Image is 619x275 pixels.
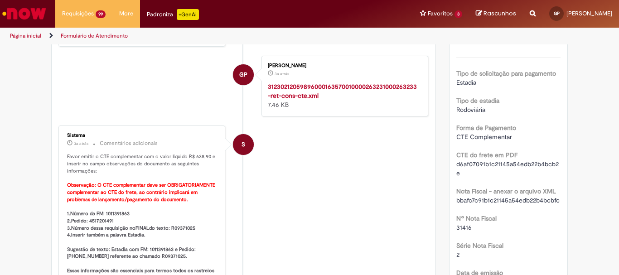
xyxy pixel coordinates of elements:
[147,9,199,20] div: Padroniza
[456,96,499,105] b: Tipo de estadia
[456,251,459,259] span: 2
[456,151,517,159] b: CTE do frete em PDF
[268,63,419,68] div: [PERSON_NAME]
[566,10,612,17] span: [PERSON_NAME]
[476,10,516,18] a: Rascunhos
[67,182,217,203] b: Observação: O CTE complementar deve ser OBRIGATORIAMENTE complementar ao CTE do frete, ao contrár...
[100,140,158,147] small: Comentários adicionais
[456,133,512,141] span: CTE Complementar
[275,71,289,77] time: 28/02/2023 10:14:38
[268,82,419,109] div: 7.46 KB
[456,160,559,177] span: d6af07091b1c21145a54edb22b4bcb2e
[456,241,503,250] b: Série Nota Fiscal
[233,64,254,85] div: Guilherme Pereira
[61,32,128,39] a: Formulário de Atendimento
[74,141,88,146] time: 17/02/2023 19:01:59
[96,10,106,18] span: 99
[177,9,199,20] p: +GenAi
[456,69,556,77] b: Tipo de solicitação para pagamento
[455,10,462,18] span: 3
[1,5,48,23] img: ServiceNow
[74,141,88,146] span: 3a atrás
[239,64,247,86] span: GP
[456,78,476,87] span: Estadia
[428,9,453,18] span: Favoritos
[456,124,516,132] b: Forma de Pagamento
[456,214,497,222] b: Nº Nota Fiscal
[233,134,254,155] div: System
[7,28,406,44] ul: Trilhas de página
[456,187,556,195] b: Nota Fiscal - anexar o arquivo XML
[456,196,560,204] span: bbafc7c91b1c21145a54edb22b4bcbfc
[456,106,485,114] span: Rodoviária
[268,82,417,100] a: 31230212059896000163570010000263231000263233-ret-cons-cte.xml
[554,10,560,16] span: GP
[275,71,289,77] span: 3a atrás
[119,9,133,18] span: More
[67,133,218,138] div: Sistema
[10,32,41,39] a: Página inicial
[135,225,149,232] b: FINAL
[484,9,516,18] span: Rascunhos
[456,223,472,232] span: 31416
[242,134,245,155] span: S
[62,9,94,18] span: Requisições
